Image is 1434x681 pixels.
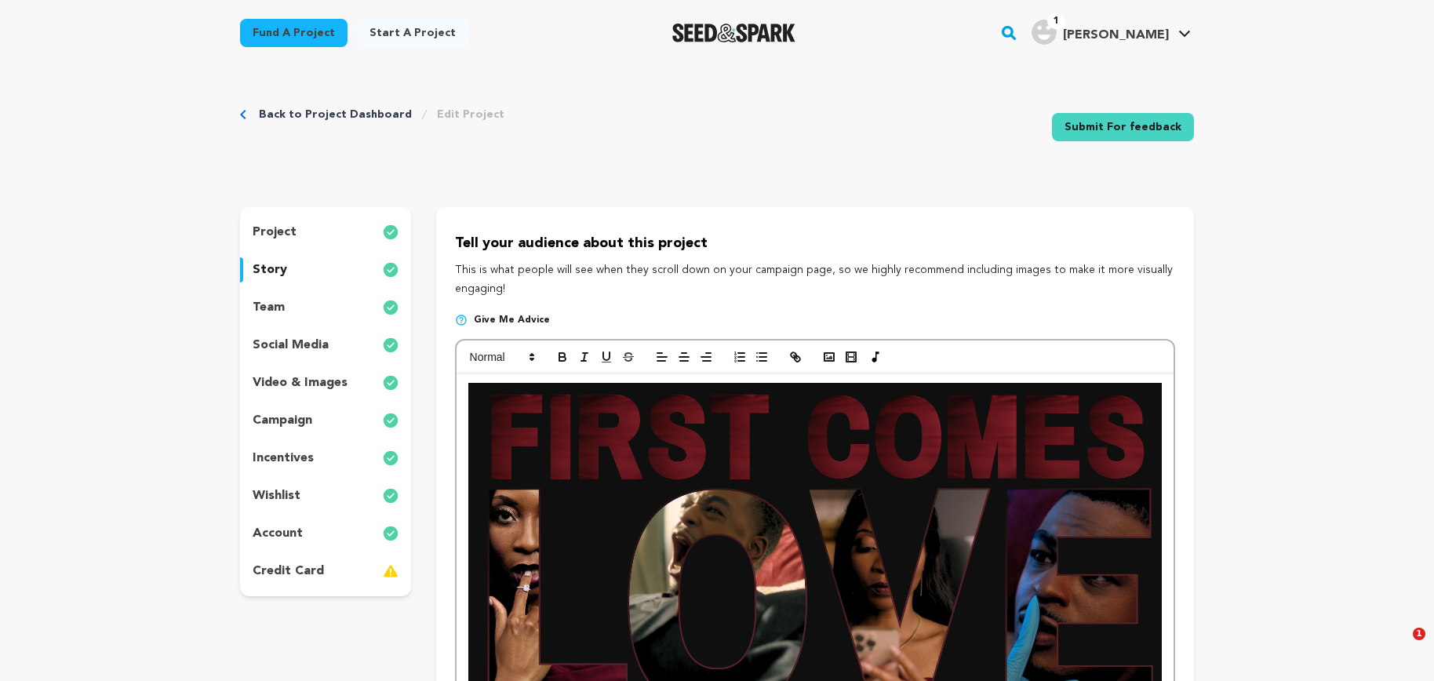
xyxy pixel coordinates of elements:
a: D'Oyley R.'s Profile [1028,16,1194,45]
span: 1 [1047,13,1065,29]
button: social media [240,333,411,358]
img: check-circle-full.svg [383,449,399,468]
p: This is what people will see when they scroll down on your campaign page, so we highly recommend ... [455,261,1175,299]
p: social media [253,336,329,355]
p: story [253,260,287,279]
a: Submit For feedback [1052,113,1194,141]
button: account [240,521,411,546]
img: check-circle-full.svg [383,298,399,317]
p: team [253,298,285,317]
button: campaign [240,408,411,433]
span: 1 [1413,628,1425,640]
img: warning-full.svg [383,562,399,581]
p: wishlist [253,486,300,505]
button: credit card [240,559,411,584]
p: incentives [253,449,314,468]
button: wishlist [240,483,411,508]
div: D'Oyley R.'s Profile [1032,20,1169,45]
img: Seed&Spark Logo Dark Mode [672,24,795,42]
div: Breadcrumb [240,107,504,122]
img: user.png [1032,20,1057,45]
p: video & images [253,373,348,392]
img: check-circle-full.svg [383,373,399,392]
button: incentives [240,446,411,471]
img: check-circle-full.svg [383,223,399,242]
img: help-circle.svg [455,314,468,326]
button: story [240,257,411,282]
button: team [240,295,411,320]
span: [PERSON_NAME] [1063,29,1169,42]
a: Fund a project [240,19,348,47]
a: Seed&Spark Homepage [672,24,795,42]
img: check-circle-full.svg [383,524,399,543]
img: check-circle-full.svg [383,336,399,355]
span: D'Oyley R.'s Profile [1028,16,1194,49]
img: check-circle-full.svg [383,260,399,279]
img: check-circle-full.svg [383,486,399,505]
p: project [253,223,297,242]
a: Back to Project Dashboard [259,107,412,122]
img: check-circle-full.svg [383,411,399,430]
span: Give me advice [474,314,550,326]
iframe: Intercom live chat [1381,628,1418,665]
a: Start a project [357,19,468,47]
p: account [253,524,303,543]
a: Edit Project [437,107,504,122]
p: Tell your audience about this project [455,232,1175,255]
p: credit card [253,562,324,581]
p: campaign [253,411,312,430]
button: video & images [240,370,411,395]
button: project [240,220,411,245]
